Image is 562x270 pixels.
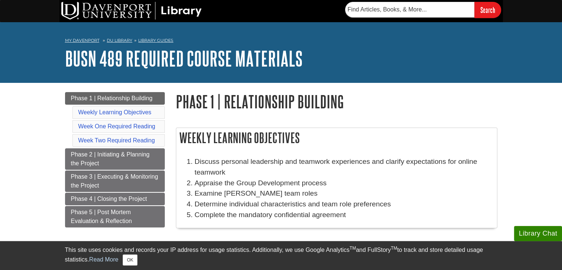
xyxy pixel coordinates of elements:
button: Library Chat [514,226,562,241]
a: BUSN 489 Required Course Materials [65,47,303,70]
input: Find Articles, Books, & More... [345,2,474,17]
p: Complete the mandatory confidential agreement [195,210,493,220]
a: Week One Required Reading [78,123,156,129]
li: Discuss personal leadership and teamwork experiences and clarify expectations for online teamwork [195,156,493,178]
h1: Phase 1 | Relationship Building [176,92,497,111]
a: Library Guides [138,38,173,43]
a: My Davenport [65,37,99,44]
a: Read More [89,256,118,263]
a: Phase 5 | Post Mortem Evaluation & Reflection [65,206,165,227]
li: Determine individual characteristics and team role preferences [195,199,493,210]
span: Phase 3 | Executing & Monitoring the Project [71,173,158,189]
a: DU Library [107,38,132,43]
span: Phase 4 | Closing the Project [71,196,147,202]
div: This site uses cookies and records your IP address for usage statistics. Additionally, we use Goo... [65,246,497,266]
a: Phase 3 | Executing & Monitoring the Project [65,171,165,192]
form: Searches DU Library's articles, books, and more [345,2,501,18]
div: Guide Page Menu [65,92,165,227]
span: Phase 5 | Post Mortem Evaluation & Reflection [71,209,132,224]
h2: Weekly Learning Objectives [176,128,497,148]
li: Examine [PERSON_NAME] team roles [195,188,493,199]
a: Weekly Learning Objectives [78,109,151,115]
a: Phase 1 | Relationship Building [65,92,165,105]
sup: TM [391,246,397,251]
input: Search [474,2,501,18]
a: Phase 2 | Initiating & Planning the Project [65,148,165,170]
li: Appraise the Group Development process [195,178,493,189]
a: Week Two Required Reading [78,137,155,144]
a: Phase 4 | Closing the Project [65,193,165,205]
button: Close [123,254,137,266]
sup: TM [350,246,356,251]
nav: breadcrumb [65,36,497,47]
img: DU Library [61,2,202,20]
span: Phase 1 | Relationship Building [71,95,153,101]
span: Phase 2 | Initiating & Planning the Project [71,151,150,166]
